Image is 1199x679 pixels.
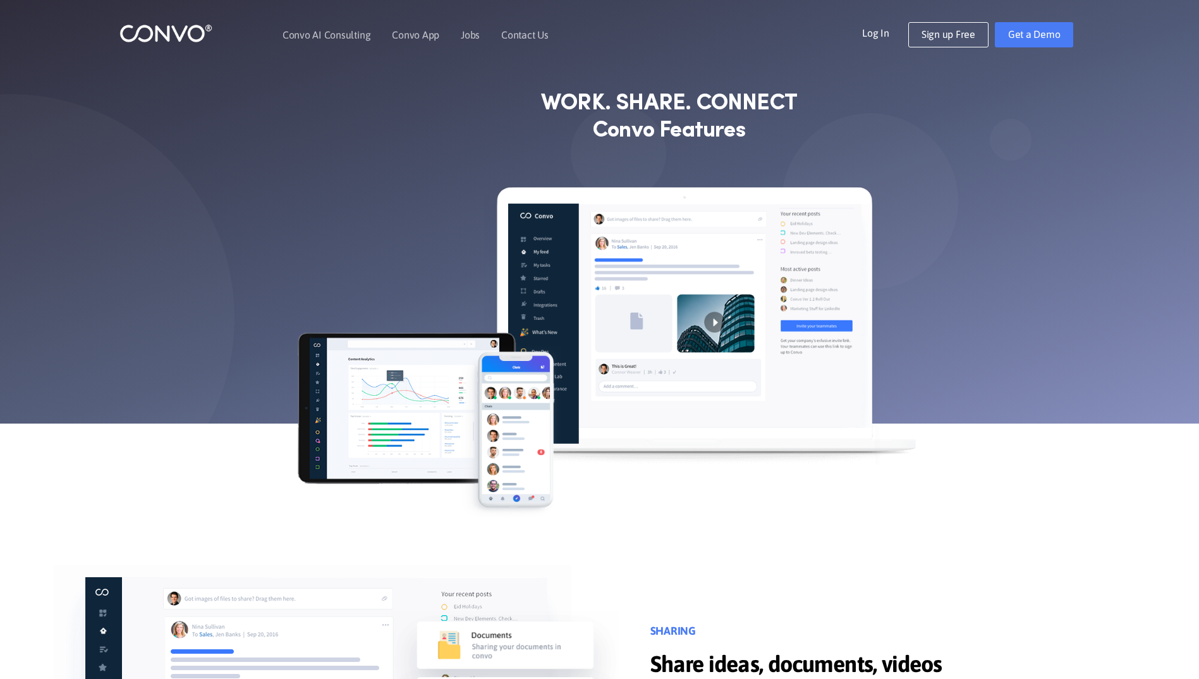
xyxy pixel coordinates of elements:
a: Convo App [392,30,439,40]
a: Sign up Free [908,22,989,47]
a: Log In [862,22,908,42]
img: logo_1.png [119,23,212,43]
a: Contact Us [501,30,549,40]
a: Get a Demo [995,22,1074,47]
a: Jobs [461,30,480,40]
img: shape_not_found [989,118,1032,161]
h3: SHARING [650,625,951,647]
strong: WORK. SHARE. CONNECT Convo Features [541,90,797,145]
a: Convo AI Consulting [283,30,370,40]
